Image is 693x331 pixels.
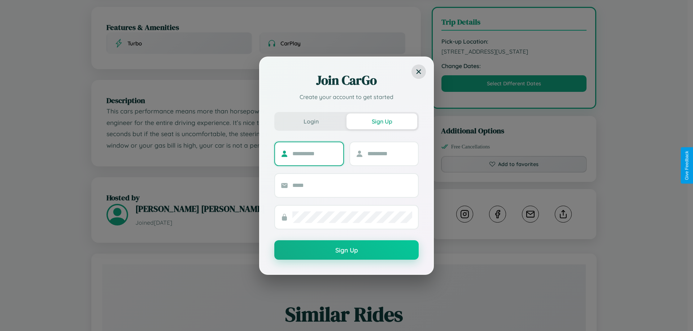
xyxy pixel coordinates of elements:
[276,113,346,129] button: Login
[274,93,419,101] p: Create your account to get started
[346,113,417,129] button: Sign Up
[274,72,419,89] h2: Join CarGo
[684,151,689,180] div: Give Feedback
[274,240,419,260] button: Sign Up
